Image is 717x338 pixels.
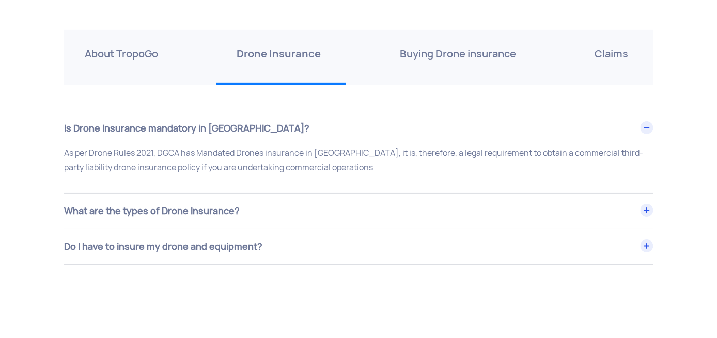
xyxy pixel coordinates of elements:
[64,229,653,264] div: Do I have to insure my drone and equipment?
[595,45,628,62] p: Claims
[64,146,653,175] p: As per Drone Rules 2021, DGCA has Mandated Drones insurance in [GEOGRAPHIC_DATA], it is, therefor...
[85,45,158,62] p: About TropoGo
[64,194,653,229] div: What are the types of Drone Insurance?
[64,111,653,146] div: Is Drone Insurance mandatory in [GEOGRAPHIC_DATA]?
[400,45,516,62] p: Buying Drone insurance
[237,45,321,62] p: Drone Insurance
